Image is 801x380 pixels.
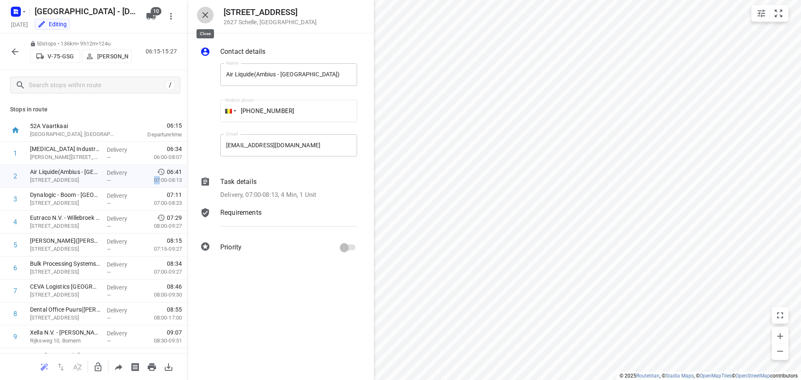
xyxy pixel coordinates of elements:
p: Bulk Processing Systems(Sanne Van Noten) [30,259,100,268]
span: 06:41 [167,168,182,176]
p: 07:00-08:13 [141,176,182,184]
span: Sort by time window [69,362,86,370]
p: 08:30-09:51 [141,337,182,345]
span: — [107,292,111,298]
span: 09:16 [167,351,182,360]
p: Koningin Astridlaan 12, Willebroek [30,291,100,299]
p: 07:00-08:23 [141,199,182,207]
span: 08:46 [167,282,182,291]
span: — [107,177,111,184]
p: [GEOGRAPHIC_DATA], [GEOGRAPHIC_DATA] [30,130,117,138]
p: Delivery, 07:00-08:13, 4 Min, 1 Unit [220,190,316,200]
p: 06:15-15:27 [146,47,180,56]
div: You are currently in edit mode. [38,20,67,28]
button: More [163,8,179,25]
p: 06:00-08:07 [141,153,182,161]
p: [PERSON_NAME] [97,53,128,60]
span: Print shipping labels [127,362,144,370]
span: — [107,200,111,206]
p: [STREET_ADDRESS] [30,245,100,253]
p: 52A Vaartkaai [30,122,117,130]
svg: Early [157,168,165,176]
p: Delivery [107,283,138,292]
div: 9 [13,333,17,341]
h5: Project date [8,20,31,29]
span: • [97,40,98,47]
span: — [107,246,111,252]
a: Routetitan [636,373,660,379]
div: 3 [13,195,17,203]
div: 1 [13,149,17,157]
p: 08:00-17:00 [141,314,182,322]
li: © 2025 , © , © © contributors [620,373,798,379]
label: Mobile phone [225,98,254,103]
svg: Early [157,214,165,222]
span: Reverse route [53,362,69,370]
p: Delivery [107,329,138,337]
p: Delivery [107,352,138,360]
p: Delivery [107,191,138,200]
span: Print route [144,362,160,370]
div: / [166,81,175,90]
p: Delivery [107,306,138,315]
p: [STREET_ADDRESS] [30,314,100,322]
div: small contained button group [751,5,788,22]
p: 2627 Schelle , [GEOGRAPHIC_DATA] [224,19,317,25]
p: Stops in route [10,105,177,114]
p: 08:00-09:27 [141,222,182,230]
button: V-75-GSG [30,50,80,63]
p: Task details [220,177,257,187]
p: Georges Gilliotstraat 60, Hemiksem [30,153,100,161]
button: Fit zoom [770,5,787,22]
p: Rijksweg 10, Bornem [30,337,100,345]
a: Stadia Maps [665,373,694,379]
p: Delivery [107,214,138,223]
div: 8 [13,310,17,318]
p: CEVA Logistics Belgium - Willebroek(Aziz Sefiani) [30,282,100,291]
div: Belgium: + 32 [220,100,236,122]
button: Unlock route [90,359,106,375]
span: 07:11 [167,191,182,199]
h5: [STREET_ADDRESS] [224,8,317,17]
p: 07:15-09:27 [141,245,182,253]
span: — [107,315,111,321]
input: 1 (702) 123-4567 [220,100,357,122]
p: Nedcargo Willebroek(Paul van den Boom) [30,237,100,245]
p: [STREET_ADDRESS] [30,199,100,207]
span: Download route [160,362,177,370]
p: Requirements [220,208,262,218]
span: Reoptimize route [36,362,53,370]
p: V-75-GSG [48,53,74,60]
p: Dental Office Puurs(Joyce Van Loock) [30,305,100,314]
p: 07:00-09:27 [141,268,182,276]
p: Schoondonkweg 32, Willebroek [30,222,100,230]
span: — [107,338,111,344]
span: 10 [151,7,161,15]
div: 5 [13,241,17,249]
span: 06:34 [167,145,182,153]
span: 07:29 [167,214,182,222]
button: Map settings [753,5,770,22]
div: 7 [13,287,17,295]
p: Tolhuisstraat 46, Schelle [30,176,100,184]
div: 4 [13,218,17,226]
div: Contact details [200,47,357,58]
p: Delivery [107,260,138,269]
h5: Rename [31,5,139,18]
p: Departure time [127,131,182,139]
span: 08:34 [167,259,182,268]
p: Proviron Industries(Ambius - België) [30,145,100,153]
button: [PERSON_NAME] [82,50,132,63]
span: 09:07 [167,328,182,337]
a: OpenStreetMap [736,373,770,379]
div: Requirements [200,208,357,233]
span: 06:15 [127,121,182,130]
p: Dynalogic - Boom - België(Bart DeKnock) [30,191,100,199]
div: 2 [13,172,17,180]
p: 08:00-09:30 [141,291,182,299]
button: 10 [143,8,159,25]
p: 50 stops • 136km • 9h12m [30,40,132,48]
p: Contact details [220,47,265,57]
div: Task detailsDelivery, 07:00-08:13, 4 Min, 1 Unit [200,177,357,200]
p: Delivery [107,146,138,154]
